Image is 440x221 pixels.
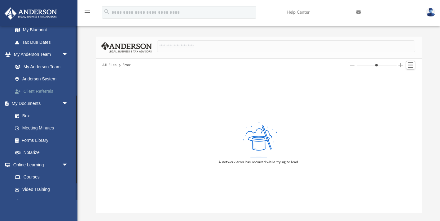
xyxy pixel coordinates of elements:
div: A network error has occurred while trying to load. [218,160,299,165]
a: menu [84,12,91,16]
a: Resources [9,196,74,208]
span: arrow_drop_down [62,48,74,61]
a: Client Referrals [9,85,77,97]
a: My Anderson Teamarrow_drop_down [4,48,77,61]
a: Anderson System [9,73,77,85]
input: Search files and folders [157,40,415,52]
i: search [103,8,110,15]
a: Tax Due Dates [9,36,77,48]
button: Increase column size [398,63,403,67]
span: arrow_drop_down [62,97,74,110]
a: Notarize [9,147,74,159]
a: Courses [9,171,74,183]
button: Decrease column size [350,63,354,67]
input: Column size [357,63,397,67]
i: menu [84,9,91,16]
a: Box [9,110,71,122]
a: Forms Library [9,134,71,147]
a: My Anderson Team [9,61,74,73]
img: Anderson Advisors Platinum Portal [3,7,59,20]
span: arrow_drop_down [62,159,74,171]
div: Error [122,62,130,68]
img: User Pic [426,8,435,17]
a: My Blueprint [9,24,74,36]
a: My Documentsarrow_drop_down [4,97,74,110]
button: All Files [102,62,117,68]
button: Switch to List View [406,61,415,70]
a: Meeting Minutes [9,122,74,134]
a: Online Learningarrow_drop_down [4,159,74,171]
a: Video Training [9,183,71,196]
